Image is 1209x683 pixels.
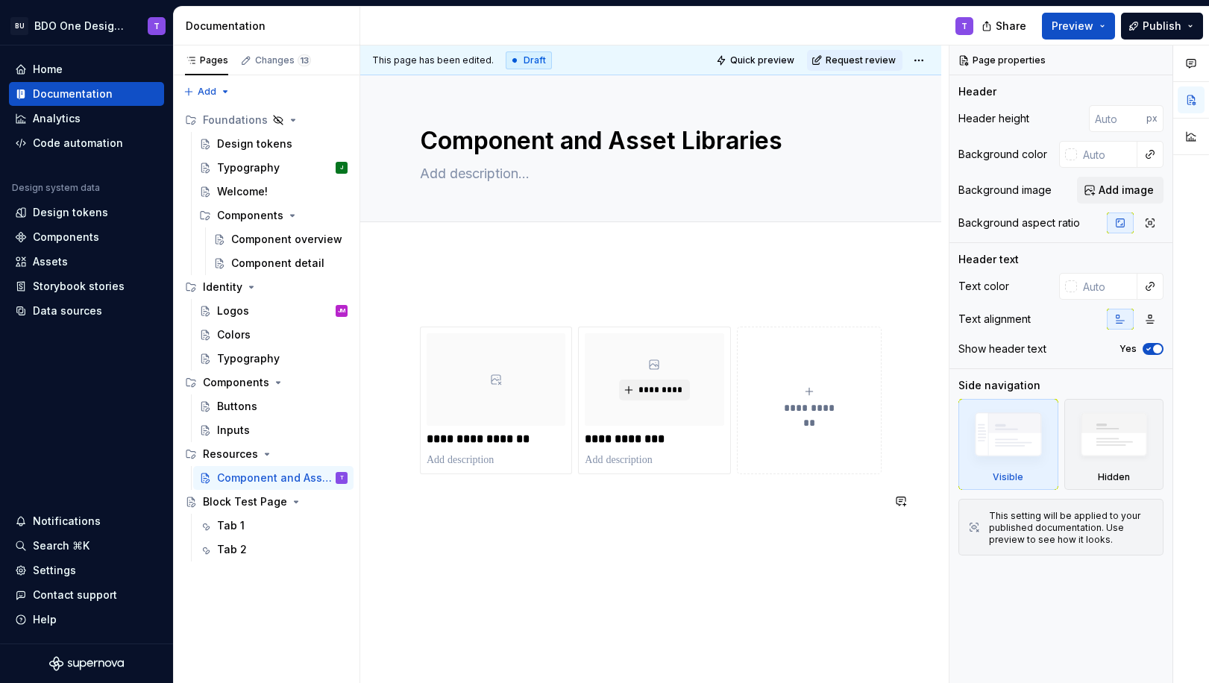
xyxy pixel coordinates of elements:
button: Search ⌘K [9,534,164,558]
button: Preview [1042,13,1115,40]
div: Components [217,208,283,223]
a: Component overview [207,227,354,251]
a: Components [9,225,164,249]
div: Data sources [33,303,102,318]
div: Foundations [203,113,268,128]
a: Inputs [193,418,354,442]
div: Colors [217,327,251,342]
a: Settings [9,558,164,582]
div: Block Test Page [203,494,287,509]
div: Resources [203,447,258,462]
div: Typography [217,160,280,175]
a: Block Test Page [179,490,354,514]
a: Design tokens [9,201,164,224]
div: This setting will be applied to your published documentation. Use preview to see how it looks. [989,510,1154,546]
div: Design tokens [33,205,108,220]
button: Add [179,81,235,102]
div: Components [203,375,269,390]
div: Component and Asset Libraries [217,470,333,485]
button: BUBDO One Design SystemT [3,10,170,42]
div: T [961,20,967,32]
a: Data sources [9,299,164,323]
a: Design tokens [193,132,354,156]
button: Contact support [9,583,164,607]
div: BU [10,17,28,35]
div: Home [33,62,63,77]
span: Quick preview [730,54,794,66]
input: Auto [1077,141,1137,168]
a: Component and Asset LibrariesT [193,466,354,490]
a: Typography [193,347,354,371]
a: Home [9,57,164,81]
span: Add image [1099,183,1154,198]
div: Foundations [179,108,354,132]
div: Welcome! [217,184,268,199]
a: LogosJM [193,299,354,323]
button: Request review [807,50,902,71]
span: Share [996,19,1026,34]
a: Colors [193,323,354,347]
a: Buttons [193,394,354,418]
div: Background image [958,183,1052,198]
div: T [340,470,344,485]
div: BDO One Design System [34,19,130,34]
div: Design system data [12,182,100,194]
span: 13 [298,54,311,66]
div: Header [958,84,996,99]
div: Show header text [958,341,1046,356]
div: Design tokens [217,136,292,151]
div: Analytics [33,111,81,126]
button: Notifications [9,509,164,533]
div: Inputs [217,423,250,438]
div: Buttons [217,399,257,414]
button: Quick preview [712,50,801,71]
a: Tab 2 [193,538,354,561]
div: Components [193,204,354,227]
div: Code automation [33,136,123,151]
div: Logos [217,303,249,318]
div: Components [33,230,99,245]
input: Auto [1089,105,1146,132]
button: Publish [1121,13,1203,40]
div: Documentation [186,19,354,34]
a: Analytics [9,107,164,130]
div: Draft [506,51,552,69]
div: Background color [958,147,1047,162]
a: Tab 1 [193,514,354,538]
a: TypographyJ [193,156,354,180]
div: Changes [255,54,311,66]
div: Header text [958,252,1019,267]
div: Help [33,612,57,627]
div: Side navigation [958,378,1040,393]
input: Auto [1077,273,1137,300]
div: JM [338,303,345,318]
div: Storybook stories [33,279,125,294]
span: This page has been edited. [372,54,494,66]
div: Tab 2 [217,542,247,557]
div: Typography [217,351,280,366]
div: Search ⌘K [33,538,90,553]
div: Hidden [1064,399,1164,490]
svg: Supernova Logo [49,656,124,671]
div: Settings [33,563,76,578]
div: Component detail [231,256,324,271]
div: Identity [203,280,242,295]
span: Publish [1143,19,1181,34]
div: Tab 1 [217,518,245,533]
a: Assets [9,250,164,274]
a: Storybook stories [9,274,164,298]
div: Visible [958,399,1058,490]
p: px [1146,113,1158,125]
div: Resources [179,442,354,466]
div: Pages [185,54,228,66]
button: Share [974,13,1036,40]
div: Hidden [1098,471,1130,483]
div: J [340,160,343,175]
div: Identity [179,275,354,299]
label: Yes [1119,343,1137,355]
div: Contact support [33,588,117,602]
a: Component detail [207,251,354,275]
a: Documentation [9,82,164,106]
a: Welcome! [193,180,354,204]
